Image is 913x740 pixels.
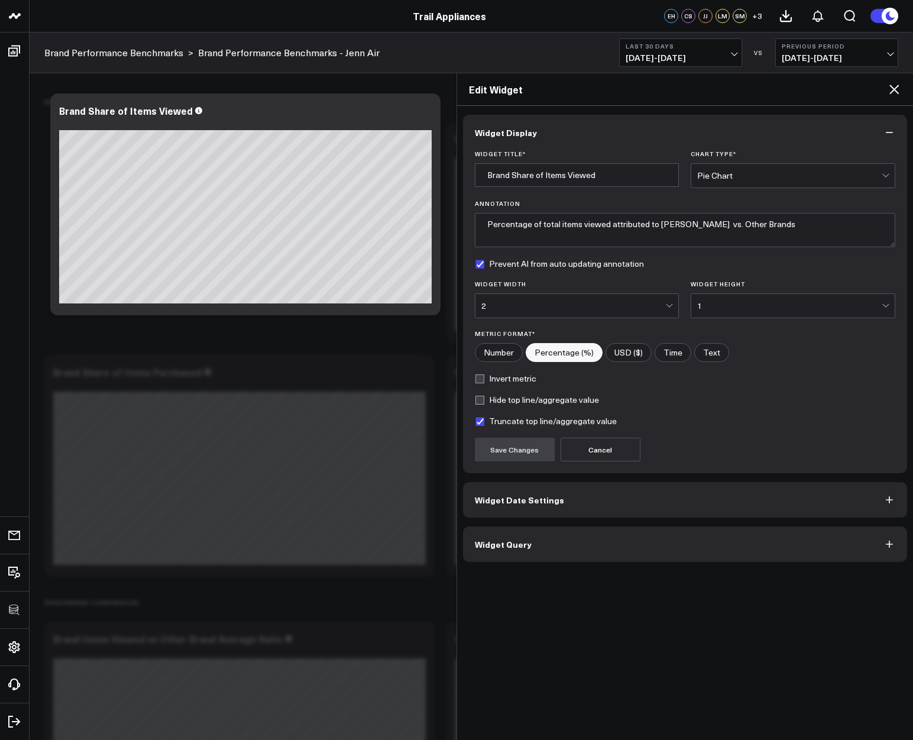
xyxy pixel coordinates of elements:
div: Brand Share [44,88,94,115]
div: CS [681,9,695,23]
span: [DATE] - [DATE] [782,53,892,63]
button: Save Changes [475,438,555,461]
div: Benchmark Comparison [44,589,138,616]
button: Widget Display [463,115,908,150]
span: Widget Date Settings [475,495,564,505]
div: 1 [697,301,882,311]
span: + 3 [752,12,762,20]
label: Time [655,343,691,362]
div: VS [748,49,769,56]
div: LM [715,9,730,23]
div: Pie Chart [697,171,882,180]
div: > [44,46,193,59]
div: JJ [698,9,713,23]
div: SM [733,9,747,23]
label: Widget Title * [475,150,679,157]
div: Brand Share of Add to Carts [455,132,585,145]
label: Prevent AI from auto updating annotation [475,259,644,269]
button: Widget Query [463,526,908,562]
label: Annotation [475,200,896,207]
a: Brand Performance Benchmarks [44,46,183,59]
button: Previous Period[DATE]-[DATE] [775,38,898,67]
label: Invert metric [475,374,536,383]
div: EH [664,9,678,23]
h2: Edit Widget [469,83,888,96]
div: Brand Add to Carts vs Other Brand Average Ratio [455,632,681,645]
label: Widget Width [475,280,679,287]
div: Brand Share of Items Viewed [59,104,193,117]
textarea: Percentage of total items viewed attributed to [PERSON_NAME] vs. Other Brands [475,213,896,247]
b: Last 30 Days [626,43,736,50]
span: Widget Query [475,539,532,549]
div: 2 [481,301,666,311]
button: +3 [750,9,764,23]
span: Widget Display [475,128,537,137]
a: Brand Performance Benchmarks - Jenn Air [198,46,380,59]
label: Text [694,343,729,362]
button: Last 30 Days[DATE]-[DATE] [619,38,742,67]
label: Hide top line/aggregate value [475,395,599,405]
label: Number [475,343,523,362]
label: USD ($) [606,343,652,362]
button: Widget Date Settings [463,482,908,518]
input: Enter your widget title [475,163,679,187]
a: Trail Appliances [413,9,486,22]
label: Percentage (%) [526,343,603,362]
div: Brand Share of Revenue [455,366,565,379]
button: Cancel [561,438,640,461]
b: Previous Period [782,43,892,50]
div: Brand Share of Items Purchased [53,366,202,379]
label: Chart Type * [691,150,895,157]
label: Metric Format* [475,330,896,337]
label: Truncate top line/aggregate value [475,416,617,426]
label: Widget Height [691,280,895,287]
div: Brand Items Viewed vs Other Brand Average Ratio [53,632,283,645]
span: [DATE] - [DATE] [626,53,736,63]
